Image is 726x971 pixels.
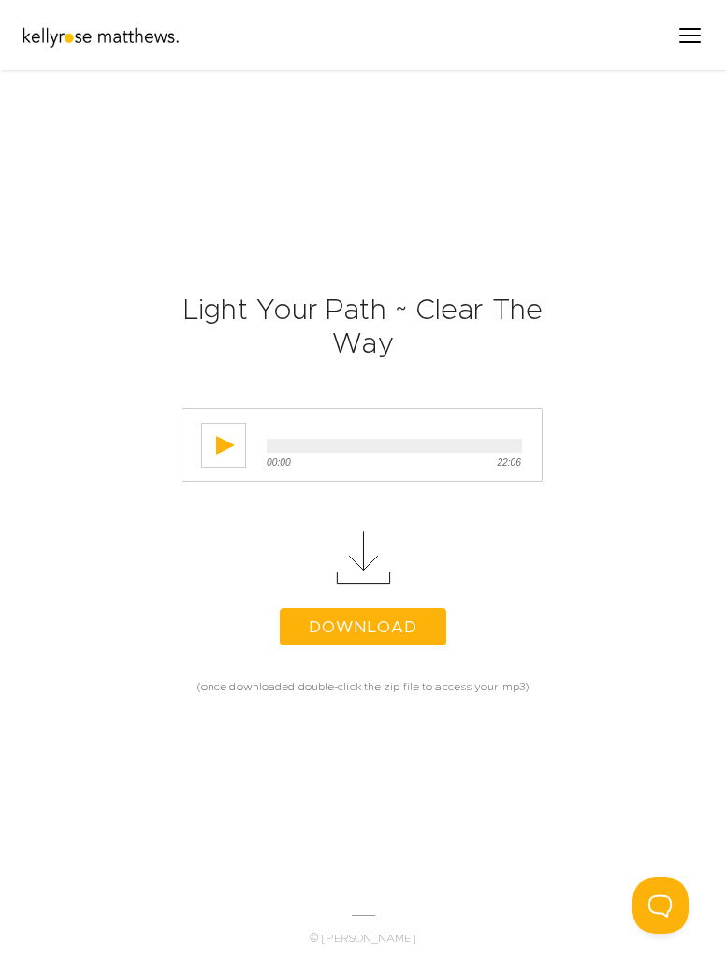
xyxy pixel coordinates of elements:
[23,20,182,50] img: kellyrose-matthews
[669,19,715,51] div: Menu
[201,423,246,468] button: play
[181,655,544,696] p: (once downloaded double-click the zip file to access your mp3)
[309,619,417,635] span: download
[181,200,544,408] h1: Light Your Path ~ Clear The Way
[181,408,543,482] div: media player
[23,36,182,54] a: kellyrose-matthews
[632,877,689,934] iframe: Toggle Customer Support
[267,456,323,471] div: time
[465,456,521,471] div: duration
[280,608,446,645] a: download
